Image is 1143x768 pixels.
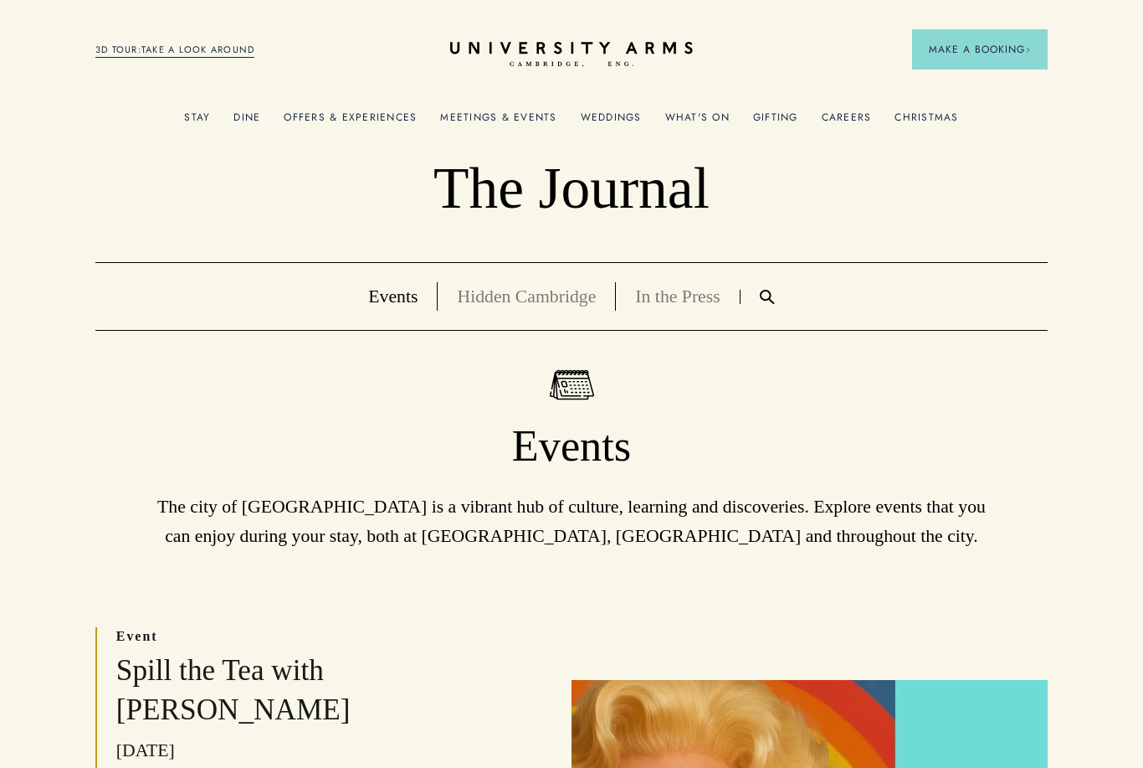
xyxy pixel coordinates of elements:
[1025,47,1031,53] img: Arrow icon
[753,111,798,133] a: Gifting
[741,290,794,304] a: Search
[116,652,533,730] h3: Spill the Tea with [PERSON_NAME]
[822,111,872,133] a: Careers
[233,111,260,133] a: Dine
[97,627,533,765] a: event Spill the Tea with [PERSON_NAME] [DATE]
[894,111,958,133] a: Christmas
[635,286,720,307] a: In the Press
[450,42,693,68] a: Home
[581,111,642,133] a: Weddings
[116,736,533,765] p: [DATE]
[184,111,210,133] a: Stay
[153,492,990,551] p: The city of [GEOGRAPHIC_DATA] is a vibrant hub of culture, learning and discoveries. Explore even...
[929,42,1031,57] span: Make a Booking
[95,420,1048,473] h1: Events
[95,43,255,58] a: 3D TOUR:TAKE A LOOK AROUND
[368,286,418,307] a: Events
[550,369,594,400] img: Events
[665,111,730,133] a: What's On
[284,111,417,133] a: Offers & Experiences
[440,111,556,133] a: Meetings & Events
[116,627,533,646] p: event
[912,29,1048,70] button: Make a BookingArrow icon
[457,286,596,307] a: Hidden Cambridge
[760,290,775,304] img: Search
[95,154,1048,224] p: The Journal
